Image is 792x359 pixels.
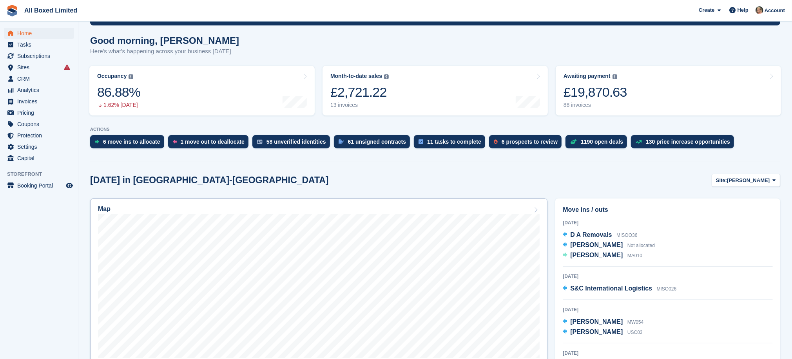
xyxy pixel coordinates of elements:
[712,174,780,187] button: Site: [PERSON_NAME]
[97,73,127,79] div: Occupancy
[627,319,643,325] span: MW054
[564,102,627,108] div: 88 invoices
[17,39,64,50] span: Tasks
[563,327,642,337] a: [PERSON_NAME] USC03
[414,135,489,152] a: 11 tasks to complete
[252,135,334,152] a: 58 unverified identities
[17,153,64,164] span: Capital
[727,177,770,184] span: [PERSON_NAME]
[330,102,389,108] div: 13 invoices
[563,306,773,313] div: [DATE]
[17,180,64,191] span: Booking Portal
[570,242,623,248] span: [PERSON_NAME]
[330,84,389,100] div: £2,721.22
[716,177,727,184] span: Site:
[334,135,414,152] a: 61 unsigned contracts
[90,47,239,56] p: Here's what's happening across your business [DATE]
[616,233,637,238] span: MISOO36
[563,251,642,261] a: [PERSON_NAME] MA010
[21,4,80,17] a: All Boxed Limited
[266,139,326,145] div: 58 unverified identities
[570,252,623,258] span: [PERSON_NAME]
[570,328,623,335] span: [PERSON_NAME]
[64,64,70,70] i: Smart entry sync failures have occurred
[4,130,74,141] a: menu
[4,119,74,130] a: menu
[627,253,642,258] span: MA010
[563,219,773,226] div: [DATE]
[636,140,642,144] img: price_increase_opportunities-93ffe204e8149a01c8c9dc8f82e8f89637d9d84a8eef4429ea346261dce0b2c0.svg
[181,139,245,145] div: 1 move out to deallocate
[90,35,239,46] h1: Good morning, [PERSON_NAME]
[4,28,74,39] a: menu
[257,139,263,144] img: verify_identity-adf6edd0f0f0b5bbfe63781bf79b02c33cf7c696d77639b501bdc392416b5a36.svg
[556,66,781,115] a: Awaiting payment £19,870.63 88 invoices
[563,205,773,215] h2: Move ins / outs
[4,141,74,152] a: menu
[631,135,738,152] a: 130 price increase opportunities
[4,107,74,118] a: menu
[17,28,64,39] span: Home
[657,286,677,292] span: MISO026
[90,175,329,186] h2: [DATE] in [GEOGRAPHIC_DATA]-[GEOGRAPHIC_DATA]
[17,73,64,84] span: CRM
[563,273,773,280] div: [DATE]
[494,139,498,144] img: prospect-51fa495bee0391a8d652442698ab0144808aea92771e9ea1ae160a38d050c398.svg
[103,139,160,145] div: 6 move ins to allocate
[563,350,773,357] div: [DATE]
[419,139,423,144] img: task-75834270c22a3079a89374b754ae025e5fb1db73e45f91037f5363f120a921f8.svg
[489,135,565,152] a: 6 prospects to review
[17,130,64,141] span: Protection
[90,127,780,132] p: ACTIONS
[98,206,111,213] h2: Map
[17,62,64,73] span: Sites
[563,230,637,240] a: D A Removals MISOO36
[129,74,133,79] img: icon-info-grey-7440780725fd019a000dd9b08b2336e03edf1995a4989e88bcd33f0948082b44.svg
[4,39,74,50] a: menu
[97,102,140,108] div: 1.62% [DATE]
[17,119,64,130] span: Coupons
[563,240,655,251] a: [PERSON_NAME] Not allocated
[570,285,652,292] span: S&C International Logistics
[168,135,252,152] a: 1 move out to deallocate
[17,107,64,118] span: Pricing
[563,284,676,294] a: S&C International Logistics MISO026
[17,141,64,152] span: Settings
[89,66,315,115] a: Occupancy 86.88% 1.62% [DATE]
[563,317,643,327] a: [PERSON_NAME] MW054
[646,139,730,145] div: 130 price increase opportunities
[4,85,74,96] a: menu
[339,139,344,144] img: contract_signature_icon-13c848040528278c33f63329250d36e43548de30e8caae1d1a13099fd9432cc5.svg
[6,5,18,16] img: stora-icon-8386f47178a22dfd0bd8f6a31ec36ba5ce8667c1dd55bd0f319d3a0aa187defe.svg
[330,73,382,79] div: Month-to-date sales
[4,62,74,73] a: menu
[570,231,612,238] span: D A Removals
[570,139,577,144] img: deal-1b604bf984904fb50ccaf53a9ad4b4a5d6e5aea283cecdc64d6e3604feb123c2.svg
[348,139,406,145] div: 61 unsigned contracts
[323,66,548,115] a: Month-to-date sales £2,721.22 13 invoices
[564,73,611,79] div: Awaiting payment
[90,135,168,152] a: 6 move ins to allocate
[7,170,78,178] span: Storefront
[4,96,74,107] a: menu
[699,6,714,14] span: Create
[17,85,64,96] span: Analytics
[427,139,481,145] div: 11 tasks to complete
[65,181,74,190] a: Preview store
[627,243,655,248] span: Not allocated
[627,330,643,335] span: USC03
[17,51,64,61] span: Subscriptions
[738,6,749,14] span: Help
[581,139,623,145] div: 1190 open deals
[765,7,785,14] span: Account
[17,96,64,107] span: Invoices
[384,74,389,79] img: icon-info-grey-7440780725fd019a000dd9b08b2336e03edf1995a4989e88bcd33f0948082b44.svg
[565,135,631,152] a: 1190 open deals
[756,6,763,14] img: Sandie Mills
[95,139,99,144] img: move_ins_to_allocate_icon-fdf77a2bb77ea45bf5b3d319d69a93e2d87916cf1d5bf7949dd705db3b84f3ca.svg
[502,139,558,145] div: 6 prospects to review
[173,139,177,144] img: move_outs_to_deallocate_icon-f764333ba52eb49d3ac5e1228854f67142a1ed5810a6f6cc68b1a99e826820c5.svg
[4,51,74,61] a: menu
[4,180,74,191] a: menu
[4,153,74,164] a: menu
